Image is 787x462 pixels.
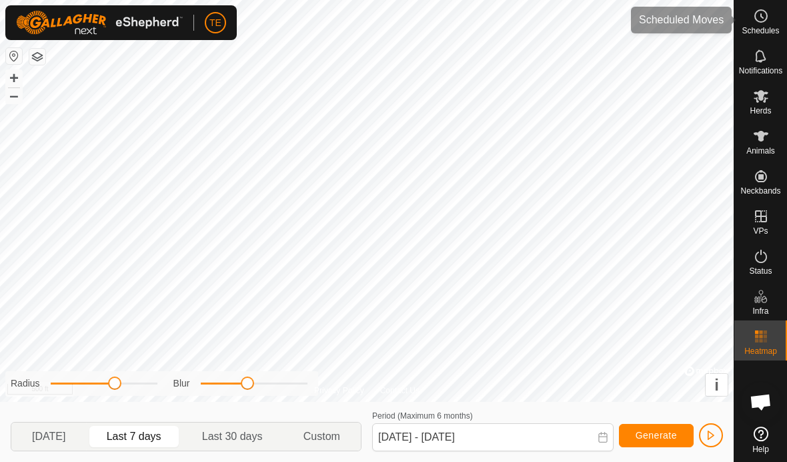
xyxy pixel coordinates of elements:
[32,429,65,445] span: [DATE]
[202,429,263,445] span: Last 30 days
[619,424,694,447] button: Generate
[107,429,161,445] span: Last 7 days
[741,382,781,422] div: Open chat
[303,429,340,445] span: Custom
[752,445,769,453] span: Help
[6,48,22,64] button: Reset Map
[744,347,777,355] span: Heatmap
[753,227,768,235] span: VPs
[734,421,787,459] a: Help
[740,187,780,195] span: Neckbands
[706,374,728,396] button: i
[209,16,221,30] span: TE
[752,307,768,315] span: Infra
[380,385,420,397] a: Contact Us
[742,27,779,35] span: Schedules
[29,49,45,65] button: Map Layers
[746,147,775,155] span: Animals
[739,67,782,75] span: Notifications
[173,377,190,391] label: Blur
[11,377,40,391] label: Radius
[16,11,183,35] img: Gallagher Logo
[750,107,771,115] span: Herds
[372,411,473,421] label: Period (Maximum 6 months)
[314,385,364,397] a: Privacy Policy
[6,87,22,103] button: –
[6,70,22,86] button: +
[636,430,677,441] span: Generate
[749,267,772,275] span: Status
[714,376,719,394] span: i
